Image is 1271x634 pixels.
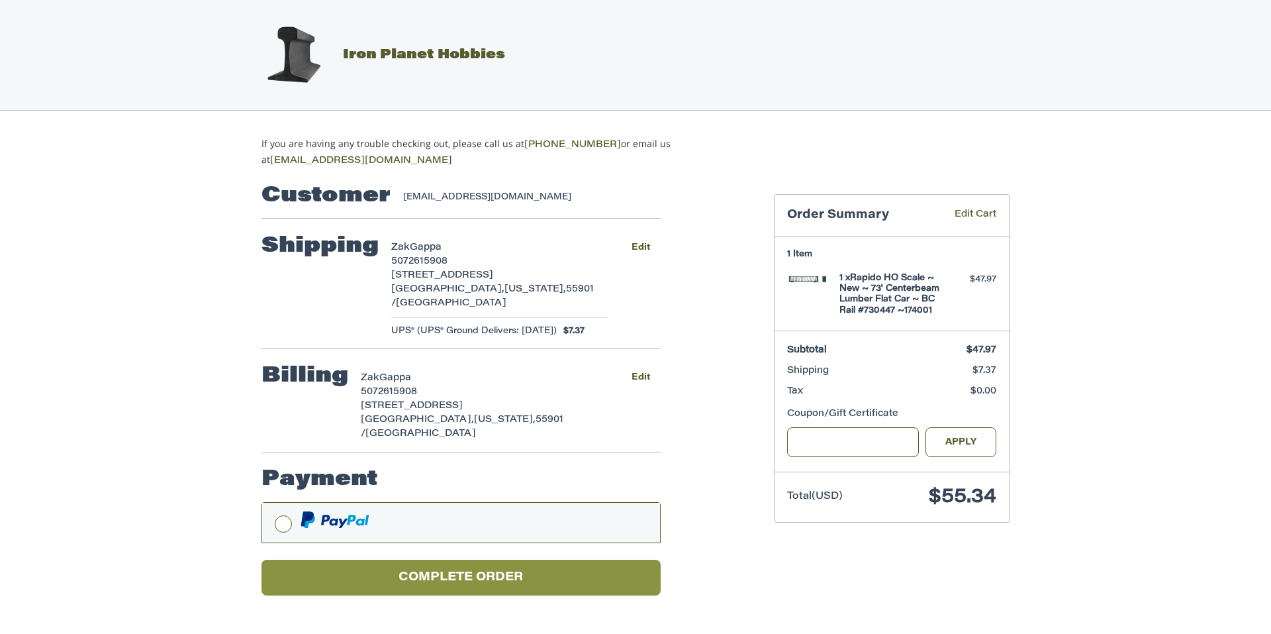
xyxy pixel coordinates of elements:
div: Coupon/Gift Certificate [787,407,996,421]
span: $47.97 [966,346,996,355]
a: Edit Cart [935,208,996,223]
a: [PHONE_NUMBER] [524,140,621,150]
span: Shipping [787,366,829,376]
img: PayPal icon [301,511,369,528]
span: $7.37 [557,325,585,338]
span: $7.37 [972,366,996,376]
h2: Shipping [261,233,379,260]
span: Tax [787,387,803,396]
span: [US_STATE], [474,415,536,425]
h3: 1 Item [787,249,996,260]
div: $47.97 [944,273,996,286]
button: Apply [925,427,997,457]
span: Zak [391,243,410,252]
span: [STREET_ADDRESS] [361,401,463,411]
a: [EMAIL_ADDRESS][DOMAIN_NAME] [270,156,452,166]
span: 5072615908 [391,257,447,266]
span: UPS® (UPS® Ground Delivers: [DATE]) [391,325,557,338]
h2: Billing [261,363,348,390]
img: Iron Planet Hobbies [260,22,326,88]
span: 5072615908 [361,388,417,397]
span: [GEOGRAPHIC_DATA] [365,429,476,439]
button: Edit [622,368,661,388]
h4: 1 x Rapido HO Scale ~ New ~ 73' Centerbeam Lumber Flat Car ~ BC Rail #730447 ~174001 [839,273,941,316]
div: [EMAIL_ADDRESS][DOMAIN_NAME] [403,191,647,204]
h3: Order Summary [787,208,935,223]
span: $0.00 [970,387,996,396]
a: Iron Planet Hobbies [247,48,505,62]
span: [GEOGRAPHIC_DATA] [396,299,506,308]
span: 55901 / [361,415,563,439]
span: Subtotal [787,346,827,355]
span: Iron Planet Hobbies [343,48,505,62]
p: If you are having any trouble checking out, please call us at or email us at [261,136,712,168]
h2: Customer [261,183,391,209]
span: [GEOGRAPHIC_DATA], [361,415,474,425]
span: [STREET_ADDRESS] [391,271,493,280]
span: Gappa [379,374,411,383]
span: Gappa [410,243,442,252]
span: $55.34 [929,488,996,507]
span: Total (USD) [787,492,843,502]
button: Complete order [261,560,661,596]
button: Edit [622,238,661,257]
span: [US_STATE], [504,285,566,294]
h2: Payment [261,466,378,493]
span: Zak [361,374,379,383]
span: [GEOGRAPHIC_DATA], [391,285,504,294]
input: Gift Certificate or Coupon Code [787,427,919,457]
